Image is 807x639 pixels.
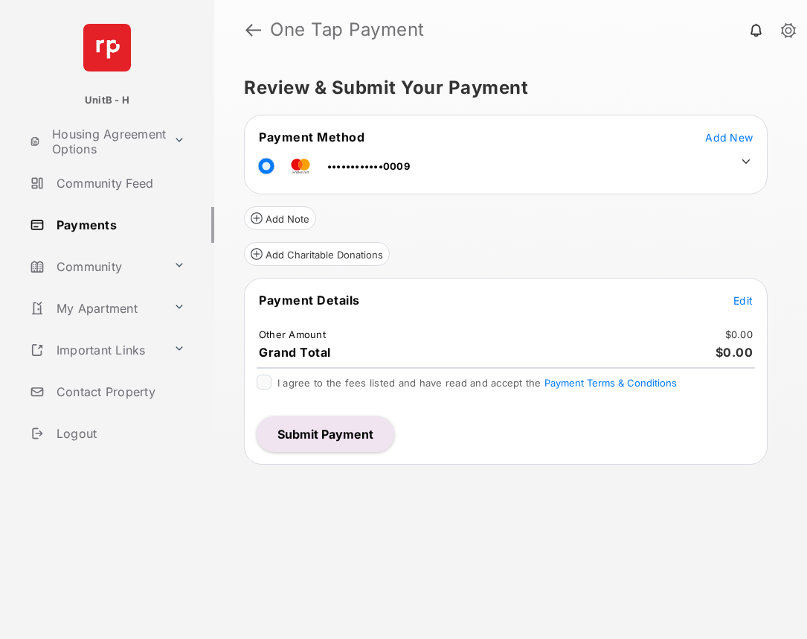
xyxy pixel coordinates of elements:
[733,293,753,308] button: Edit
[24,290,167,326] a: My Apartment
[24,165,214,201] a: Community Feed
[258,328,327,341] td: Other Amount
[327,160,410,172] span: ••••••••••••0009
[716,345,753,360] span: $0.00
[544,377,677,389] button: I agree to the fees listed and have read and accept the
[24,416,214,451] a: Logout
[705,131,753,144] span: Add New
[244,242,390,266] button: Add Charitable Donations
[259,345,331,360] span: Grand Total
[259,130,364,144] span: Payment Method
[24,374,214,410] a: Contact Property
[244,79,765,97] h5: Review & Submit Your Payment
[733,294,753,307] span: Edit
[724,328,753,341] td: $0.00
[24,332,167,368] a: Important Links
[270,21,425,39] strong: One Tap Payment
[24,207,214,243] a: Payments
[85,93,129,108] p: UnitB - H
[277,377,677,389] span: I agree to the fees listed and have read and accept the
[24,249,167,284] a: Community
[257,416,394,452] button: Submit Payment
[83,24,131,71] img: svg+xml;base64,PHN2ZyB4bWxucz0iaHR0cDovL3d3dy53My5vcmcvMjAwMC9zdmciIHdpZHRoPSI2NCIgaGVpZ2h0PSI2NC...
[24,124,167,159] a: Housing Agreement Options
[705,130,753,144] button: Add New
[259,293,360,308] span: Payment Details
[244,206,316,230] button: Add Note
